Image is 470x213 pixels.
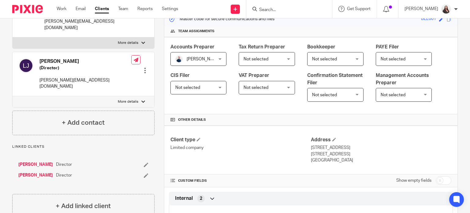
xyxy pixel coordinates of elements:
span: [PERSON_NAME] [187,57,220,61]
p: Master code for secure communications and files [169,16,274,22]
img: Pixie [12,5,43,13]
span: Director [56,162,72,168]
p: Linked clients [12,144,155,149]
h4: [PERSON_NAME] [39,58,131,65]
p: [STREET_ADDRESS] [311,151,451,157]
img: 2022.jpg [441,4,451,14]
div: BEL001 [421,16,436,23]
span: 2 [200,196,202,202]
h4: Address [311,137,451,143]
a: Settings [162,6,178,12]
p: Limited company [170,145,311,151]
h4: CUSTOM FIELDS [170,178,311,183]
a: [PERSON_NAME] [18,162,53,168]
span: Tax Return Preparer [239,44,285,49]
a: Reports [137,6,153,12]
span: Not selected [312,93,337,97]
span: Accounts Preparer [170,44,214,49]
span: PAYE Filer [376,44,399,49]
label: Show empty fields [396,177,431,184]
p: [STREET_ADDRESS] [311,145,451,151]
input: Search [259,7,314,13]
h4: + Add linked client [56,201,111,211]
span: Confirmation Statement Filer [307,73,363,85]
span: Not selected [381,57,405,61]
span: Not selected [175,86,200,90]
span: Management Accounts Preparer [376,73,429,85]
p: More details [118,99,138,104]
p: [PERSON_NAME][EMAIL_ADDRESS][DOMAIN_NAME] [39,77,131,90]
span: Not selected [244,86,268,90]
span: Not selected [381,93,405,97]
span: Team assignments [178,29,214,34]
a: Team [118,6,128,12]
span: CIS Filer [170,73,190,78]
span: Bookkeeper [307,44,335,49]
h4: + Add contact [62,118,105,127]
p: [GEOGRAPHIC_DATA] [311,157,451,163]
a: Work [57,6,66,12]
h4: Client type [170,137,311,143]
span: Director [56,172,72,178]
img: MC_T&CO-3.jpg [175,55,183,63]
span: Not selected [244,57,268,61]
span: Get Support [347,7,371,11]
span: VAT Preparer [239,73,269,78]
p: [PERSON_NAME][EMAIL_ADDRESS][DOMAIN_NAME] [44,18,132,31]
a: Email [76,6,86,12]
span: Other details [178,117,206,122]
h5: (Director) [39,65,131,71]
p: [PERSON_NAME] [405,6,438,12]
span: Not selected [312,57,337,61]
a: Clients [95,6,109,12]
p: More details [118,40,138,45]
img: svg%3E [19,58,33,73]
a: [PERSON_NAME] [18,172,53,178]
span: Internal [175,195,193,202]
